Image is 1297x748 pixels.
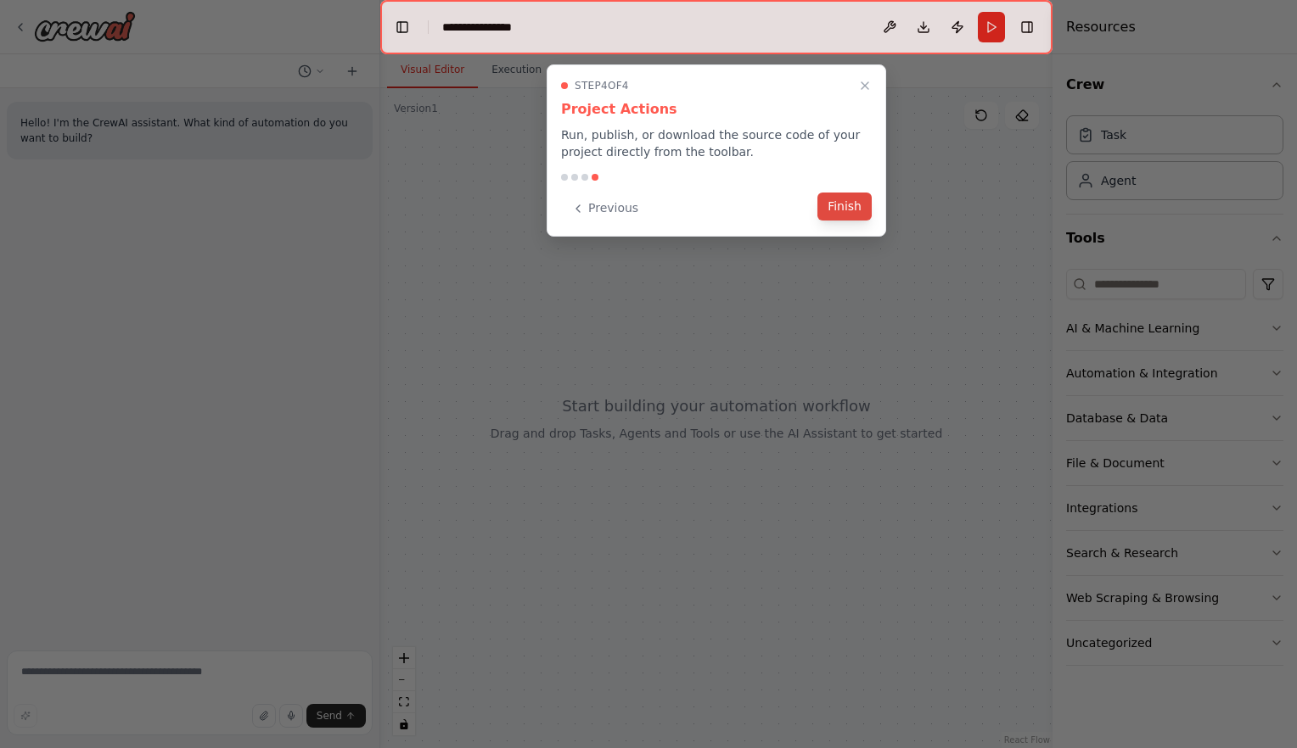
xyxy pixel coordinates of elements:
h3: Project Actions [561,99,872,120]
button: Previous [561,194,648,222]
button: Finish [817,193,872,220]
button: Close walkthrough [855,75,875,96]
p: Run, publish, or download the source code of your project directly from the toolbar. [561,126,872,160]
button: Hide left sidebar [390,15,414,39]
span: Step 4 of 4 [575,79,629,92]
